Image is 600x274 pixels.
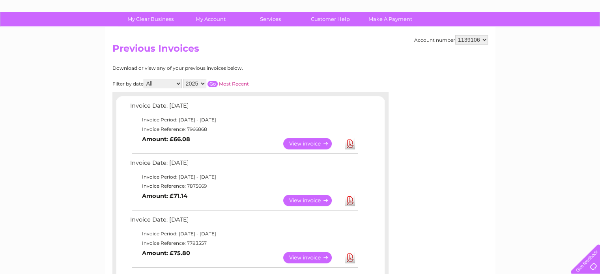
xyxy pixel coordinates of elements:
b: Amount: £66.08 [142,136,190,143]
td: Invoice Reference: 7783557 [128,239,359,248]
a: My Clear Business [118,12,183,26]
a: View [283,195,341,206]
a: My Account [178,12,243,26]
a: Contact [548,34,567,39]
a: Services [238,12,303,26]
td: Invoice Period: [DATE] - [DATE] [128,172,359,182]
b: Amount: £75.80 [142,250,190,257]
td: Invoice Reference: 7966868 [128,125,359,134]
img: logo.png [21,21,61,45]
td: Invoice Date: [DATE] [128,214,359,229]
td: Invoice Period: [DATE] - [DATE] [128,229,359,239]
b: Amount: £71.14 [142,192,187,199]
a: View [283,138,341,149]
td: Invoice Date: [DATE] [128,158,359,172]
td: Invoice Date: [DATE] [128,101,359,115]
a: Telecoms [503,34,527,39]
div: Clear Business is a trading name of Verastar Limited (registered in [GEOGRAPHIC_DATA] No. 3667643... [114,4,487,38]
a: Log out [574,34,593,39]
div: Filter by date [112,79,320,88]
a: Blog [531,34,543,39]
h2: Previous Invoices [112,43,488,58]
a: Energy [481,34,498,39]
a: Customer Help [298,12,363,26]
td: Invoice Period: [DATE] - [DATE] [128,115,359,125]
td: Invoice Reference: 7875669 [128,181,359,191]
a: View [283,252,341,263]
div: Account number [414,35,488,45]
a: 0333 014 3131 [451,4,506,14]
a: Water [461,34,476,39]
a: Download [345,252,355,263]
a: Download [345,195,355,206]
a: Download [345,138,355,149]
a: Most Recent [219,81,249,87]
div: Download or view any of your previous invoices below. [112,65,320,71]
a: Make A Payment [358,12,423,26]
